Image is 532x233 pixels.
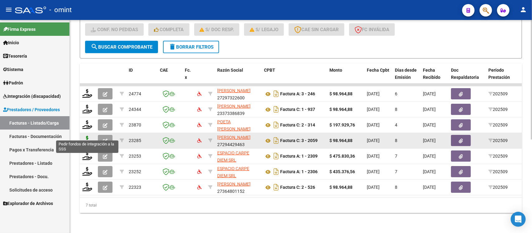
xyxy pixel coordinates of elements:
i: Descargar documento [272,120,280,130]
span: 8 [395,185,397,190]
span: Borrar Filtros [169,44,213,50]
span: Fc. x [185,68,191,80]
span: Buscar Comprobante [91,44,152,50]
button: Buscar Comprobante [85,41,158,53]
i: Descargar documento [272,151,280,161]
datatable-header-cell: Monto [327,64,364,91]
div: 30717056295 [217,150,259,163]
div: 20306479459 [217,118,259,131]
datatable-header-cell: Doc Respaldatoria [448,64,486,91]
mat-icon: person [520,6,527,13]
span: CAE SIN CARGAR [294,27,339,32]
span: 8 [395,138,397,143]
span: [PERSON_NAME] [217,88,251,93]
span: 8 [395,107,397,112]
span: Sistema [3,66,23,73]
strong: Factura C: 2 - 526 [280,185,315,190]
span: 202509 [488,91,508,96]
span: Completa [154,27,184,32]
div: Open Intercom Messenger [511,212,526,227]
span: 24344 [129,107,141,112]
strong: Factura C: 2 - 314 [280,123,315,128]
span: ID [129,68,133,73]
span: [DATE] [367,154,380,159]
strong: Factura C: 3 - 2059 [280,138,318,143]
strong: $ 98.964,88 [329,107,352,112]
span: 24774 [129,91,141,96]
span: Integración (discapacidad) [3,93,61,100]
span: [PERSON_NAME] [217,182,251,187]
span: [DATE] [423,107,436,112]
strong: Factura A: 3 - 246 [280,92,315,97]
span: Período Prestación [488,68,510,80]
strong: Factura A: 1 - 2309 [280,154,318,159]
span: 22323 [129,185,141,190]
span: 23253 [129,154,141,159]
datatable-header-cell: Fc. x [182,64,195,91]
div: 27294429463 [217,134,259,147]
strong: $ 98.964,88 [329,91,352,96]
mat-icon: search [91,43,98,50]
strong: $ 98.964,88 [329,138,352,143]
span: S/ Doc Resp. [200,27,234,32]
span: 202509 [488,107,508,112]
datatable-header-cell: Fecha Cpbt [364,64,392,91]
span: [PERSON_NAME] [217,104,251,109]
span: 202509 [488,138,508,143]
span: CAE [160,68,168,73]
span: FC Inválida [355,27,389,32]
strong: $ 435.376,56 [329,169,355,174]
span: S/ legajo [250,27,278,32]
span: 23285 [129,138,141,143]
datatable-header-cell: Razón Social [215,64,261,91]
datatable-header-cell: Fecha Recibido [420,64,448,91]
span: 7 [395,169,397,174]
span: 4 [395,122,397,127]
span: [DATE] [423,169,436,174]
div: 30717056295 [217,165,259,178]
span: Razón Social [217,68,243,73]
span: Doc Respaldatoria [451,68,479,80]
span: Fecha Cpbt [367,68,389,73]
span: [DATE] [423,122,436,127]
strong: $ 475.830,36 [329,154,355,159]
button: S/ legajo [244,23,284,36]
button: FC Inválida [349,23,395,36]
datatable-header-cell: Período Prestación [486,64,520,91]
span: Días desde Emisión [395,68,417,80]
div: 27364801152 [217,181,259,194]
span: [DATE] [367,185,380,190]
strong: $ 98.964,88 [329,185,352,190]
datatable-header-cell: CPBT [261,64,327,91]
i: Descargar documento [272,167,280,177]
span: [DATE] [423,91,436,96]
strong: Factura A: 1 - 2306 [280,169,318,174]
span: 7 [395,154,397,159]
span: [DATE] [423,185,436,190]
i: Descargar documento [272,136,280,145]
span: [DATE] [367,138,380,143]
div: 27297322600 [217,87,259,100]
mat-icon: delete [169,43,176,50]
i: Descargar documento [272,89,280,99]
span: [PERSON_NAME] [217,135,251,140]
span: [DATE] [423,154,436,159]
span: 202509 [488,185,508,190]
span: Monto [329,68,342,73]
span: Fecha Recibido [423,68,440,80]
span: Tesorería [3,53,27,59]
button: S/ Doc Resp. [194,23,240,36]
span: 202509 [488,122,508,127]
strong: $ 197.929,76 [329,122,355,127]
span: [DATE] [367,122,380,127]
i: Descargar documento [272,104,280,114]
span: Firma Express [3,26,36,33]
span: 23870 [129,122,141,127]
span: [DATE] [367,169,380,174]
span: Inicio [3,39,19,46]
span: Padrón [3,79,23,86]
span: POETA [PERSON_NAME] [217,119,251,131]
i: Descargar documento [272,182,280,192]
datatable-header-cell: ID [126,64,157,91]
span: Explorador de Archivos [3,200,53,207]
